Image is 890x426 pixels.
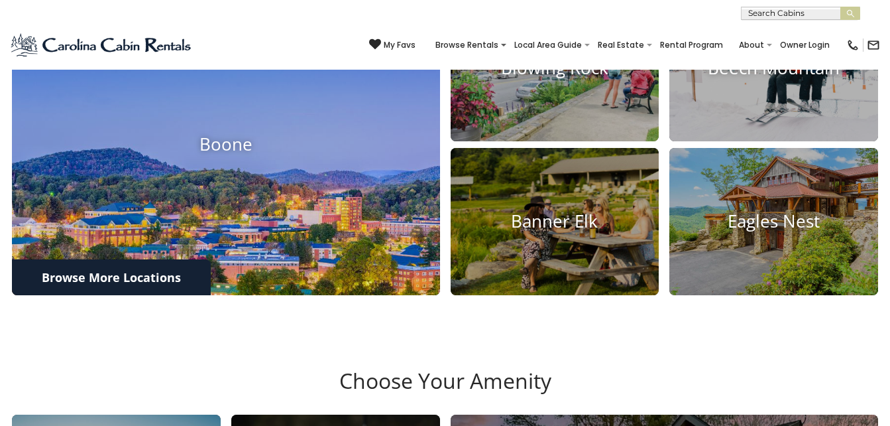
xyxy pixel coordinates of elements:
[12,259,211,295] a: Browse More Locations
[451,148,659,295] a: Banner Elk
[669,148,878,295] a: Eagles Nest
[669,211,878,232] h4: Eagles Nest
[384,39,416,51] span: My Favs
[508,36,588,54] a: Local Area Guide
[773,36,836,54] a: Owner Login
[669,58,878,78] h4: Beech Mountain
[10,32,194,58] img: Blue-2.png
[10,368,880,415] h3: Choose Your Amenity
[451,211,659,232] h4: Banner Elk
[591,36,651,54] a: Real Estate
[429,36,505,54] a: Browse Rentals
[846,38,860,52] img: phone-regular-black.png
[653,36,730,54] a: Rental Program
[12,135,440,155] h4: Boone
[451,58,659,78] h4: Blowing Rock
[732,36,771,54] a: About
[369,38,416,52] a: My Favs
[867,38,880,52] img: mail-regular-black.png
